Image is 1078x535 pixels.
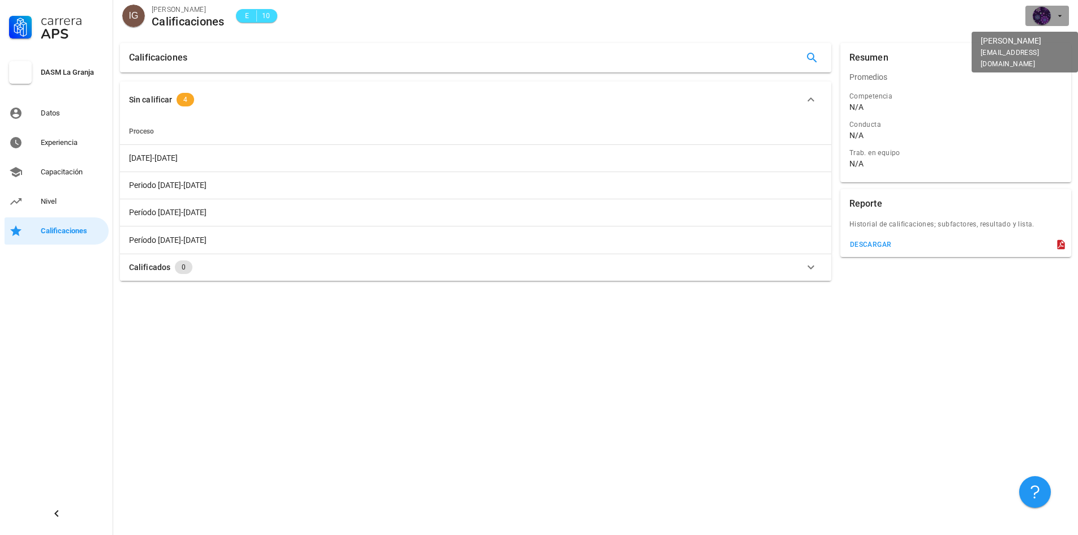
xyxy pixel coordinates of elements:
div: avatar [122,5,145,27]
div: avatar [1033,7,1051,25]
div: Datos [41,109,104,118]
span: E [243,10,252,22]
div: APS [41,27,104,41]
div: Nivel [41,197,104,206]
span: 4 [183,93,187,106]
div: Competencia [849,91,1062,102]
div: [PERSON_NAME] [152,4,225,15]
span: Proceso [129,127,154,135]
div: descargar [849,241,892,249]
div: N/A [849,159,864,169]
span: IG [129,5,139,27]
div: Capacitación [41,168,104,177]
th: Proceso [120,118,831,145]
div: Historial de calificaciones; subfactores, resultado y lista. [840,219,1071,237]
div: Reporte [849,189,882,219]
div: Calificaciones [152,15,225,28]
div: N/A [849,102,864,112]
button: Sin calificar 4 [120,82,831,118]
a: Calificaciones [5,217,109,245]
div: DASM La Granja [41,68,104,77]
a: Capacitación [5,159,109,186]
span: 0 [182,260,186,274]
div: Experiencia [41,138,104,147]
div: Calificaciones [41,226,104,236]
button: Calificados 0 [120,254,831,281]
span: Período [DATE]-[DATE] [129,236,207,245]
div: Carrera [41,14,104,27]
div: Calificados [129,261,170,273]
div: Sin calificar [129,93,172,106]
div: Trab. en equipo [849,147,1062,159]
span: [DATE]-[DATE] [129,153,178,162]
div: N/A [849,130,864,140]
span: Período [DATE]-[DATE] [129,208,207,217]
a: Experiencia [5,129,109,156]
a: Nivel [5,188,109,215]
span: Periodo [DATE]-[DATE] [129,181,207,190]
div: Conducta [849,119,1062,130]
button: descargar [845,237,896,252]
div: Promedios [840,63,1071,91]
div: Resumen [849,43,888,72]
a: Datos [5,100,109,127]
div: Calificaciones [129,43,187,72]
span: 10 [261,10,270,22]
